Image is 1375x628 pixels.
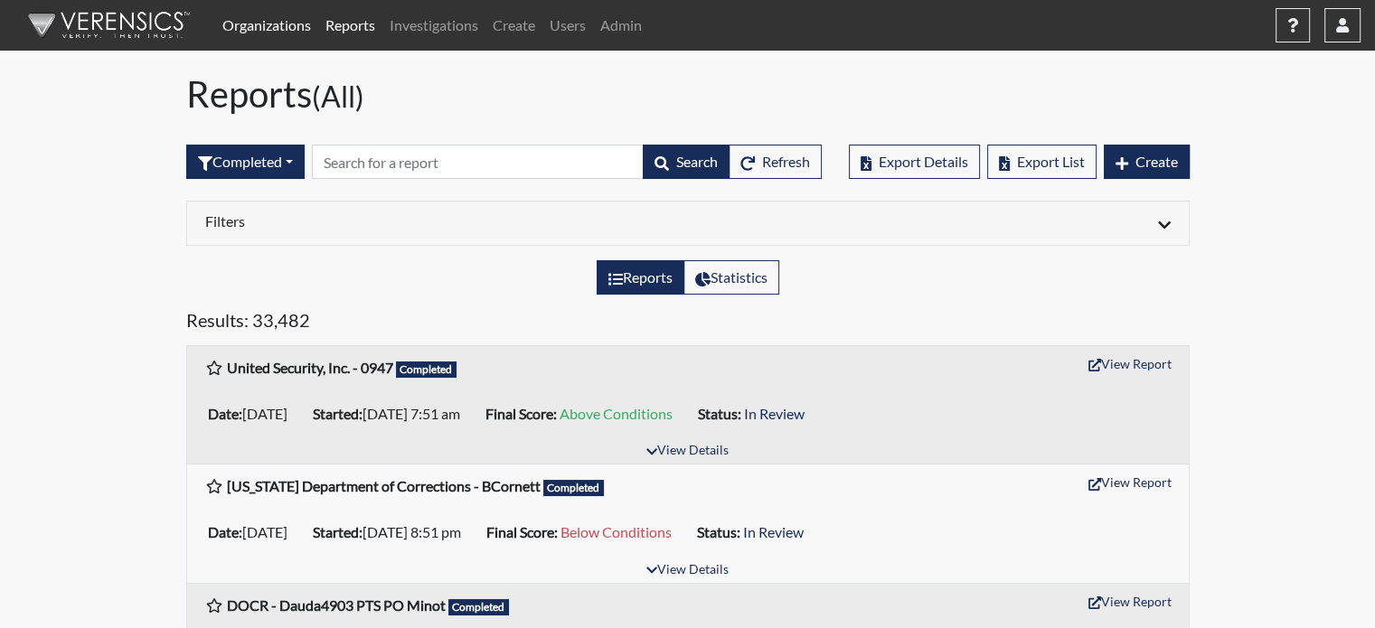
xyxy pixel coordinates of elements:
h1: Reports [186,72,1190,116]
button: View Details [638,558,737,583]
a: Organizations [215,7,318,43]
span: Search [676,153,718,170]
span: Below Conditions [560,523,672,540]
button: View Details [638,439,737,464]
button: Completed [186,145,305,179]
b: Final Score: [485,405,557,422]
b: Status: [697,523,740,540]
button: Export List [987,145,1097,179]
span: Export List [1017,153,1085,170]
a: Admin [593,7,649,43]
li: [DATE] [201,518,306,547]
li: [DATE] 8:51 pm [306,518,479,547]
input: Search by Registration ID, Interview Number, or Investigation Name. [312,145,644,179]
label: View the list of reports [597,260,684,295]
button: Search [643,145,730,179]
button: Create [1104,145,1190,179]
span: Create [1135,153,1178,170]
button: Export Details [849,145,980,179]
b: United Security, Inc. - 0947 [227,359,393,376]
button: View Report [1080,468,1180,496]
a: Reports [318,7,382,43]
b: Final Score: [486,523,558,540]
button: Refresh [729,145,822,179]
span: Above Conditions [560,405,673,422]
b: DOCR - Dauda4903 PTS PO Minot [227,596,446,614]
small: (All) [312,79,364,114]
li: [DATE] 7:51 am [306,399,478,428]
b: Started: [313,405,363,422]
span: Refresh [762,153,810,170]
b: Date: [208,405,242,422]
a: Create [485,7,542,43]
b: [US_STATE] Department of Corrections - BCornett [227,477,541,494]
b: Status: [698,405,741,422]
button: View Report [1080,587,1180,615]
li: [DATE] [201,399,306,428]
div: Filter by interview status [186,145,305,179]
span: Export Details [879,153,968,170]
span: In Review [743,523,804,540]
h6: Filters [205,212,674,230]
a: Investigations [382,7,485,43]
label: View statistics about completed interviews [683,260,779,295]
h5: Results: 33,482 [186,309,1190,338]
span: Completed [448,599,510,615]
span: In Review [744,405,805,422]
span: Completed [543,480,605,496]
b: Date: [208,523,242,540]
button: View Report [1080,350,1180,378]
div: Click to expand/collapse filters [192,212,1184,234]
span: Completed [396,361,457,378]
a: Users [542,7,593,43]
b: Started: [313,523,363,540]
